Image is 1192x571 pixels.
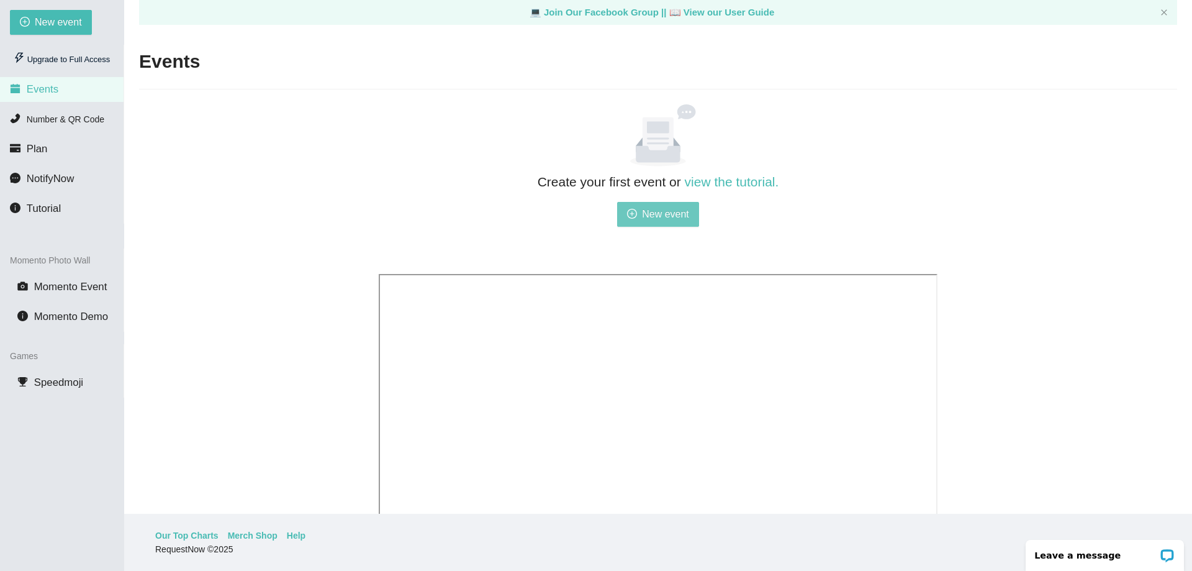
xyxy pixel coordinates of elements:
[155,529,219,542] a: Our Top Charts
[17,311,28,321] span: info-circle
[27,143,48,155] span: Plan
[617,202,699,227] button: plus-circleNew event
[34,377,83,388] span: Speedmoji
[27,203,61,214] span: Tutorial
[530,7,541,17] span: laptop
[530,7,669,17] a: laptop Join Our Facebook Group ||
[669,7,681,17] span: laptop
[155,542,1158,556] div: RequestNow © 2025
[10,83,20,94] span: calendar
[1160,9,1168,16] span: close
[14,52,25,63] span: thunderbolt
[35,14,82,30] span: New event
[642,206,689,222] span: New event
[27,114,104,124] span: Number & QR Code
[1018,532,1192,571] iframe: LiveChat chat widget
[34,281,107,293] span: Momento Event
[379,171,937,192] h2: Create your first event or
[139,49,200,75] h2: Events
[27,83,58,95] span: Events
[27,173,74,185] span: NotifyNow
[17,281,28,291] span: camera
[685,175,779,189] a: view the tutorial.
[10,47,114,72] div: Upgrade to Full Access
[20,17,30,29] span: plus-circle
[1160,9,1168,17] button: close
[627,209,637,221] span: plus-circle
[10,143,20,153] span: credit-card
[17,377,28,387] span: trophy
[10,10,92,35] button: plus-circleNew event
[228,529,278,542] a: Merch Shop
[10,173,20,183] span: message
[287,529,305,542] a: Help
[10,113,20,124] span: phone
[34,311,108,322] span: Momento Demo
[10,203,20,213] span: info-circle
[669,7,775,17] a: laptop View our User Guide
